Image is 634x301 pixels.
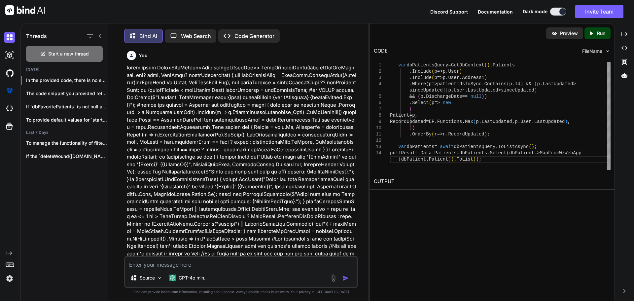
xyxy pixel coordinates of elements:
span: Data [420,150,432,156]
img: darkAi-studio [4,50,15,61]
span: . [462,119,465,124]
span: EF [429,119,434,124]
img: attachment [330,274,337,282]
img: chevron down [605,48,611,54]
button: Invite Team [575,5,623,18]
p: If the `deleteWound([DOMAIN_NAME])` function is not being... [26,153,108,160]
img: premium [4,85,15,96]
span: > [573,81,576,87]
span: ) [534,88,537,93]
span: => [437,75,442,80]
span: dbPatients [406,144,434,149]
span: r [442,132,445,137]
span: LastUpdated [481,119,512,124]
span: . [409,75,412,80]
span: . [418,150,420,156]
span: . [512,81,514,87]
span: . [434,119,437,124]
div: 12 [374,137,381,144]
span: p [434,69,437,74]
h2: OUTPUT [370,174,615,189]
span: p [412,113,415,118]
span: } [409,125,412,131]
span: Documentation [478,9,513,15]
p: GPT-4o min.. [179,275,207,281]
span: . [445,75,448,80]
span: Id [515,81,520,87]
span: GetDbContext [451,62,484,68]
span: . [465,88,468,93]
span: Include [412,69,432,74]
h2: Last 7 Days [21,130,108,135]
span: r [434,132,437,137]
span: ( [507,81,509,87]
button: Discord Support [430,8,468,15]
span: Max [465,119,473,124]
span: . [479,119,481,124]
p: In the provided code, there is no explic... [26,77,108,84]
span: , [512,119,514,124]
span: . [459,75,462,80]
div: 10 [374,125,381,131]
span: = [434,144,437,149]
span: ) [484,94,487,99]
span: Include [412,75,432,80]
span: || [442,88,448,93]
span: > [498,88,501,93]
img: darkChat [4,32,15,43]
div: 9 [374,119,381,125]
div: 5 [374,94,381,100]
span: null [470,94,481,99]
span: ( [473,119,476,124]
span: => [437,132,442,137]
span: Patient [390,113,409,118]
span: ( [426,81,429,87]
span: . [426,157,429,162]
span: ) [565,119,567,124]
span: Dark mode [523,8,547,15]
span: ) [484,75,487,80]
span: . [490,62,492,68]
span: sinceUpdated [501,88,534,93]
img: GPT-4o mini [169,275,176,281]
span: dbPatientsQuery [454,144,495,149]
span: FileName [582,48,602,55]
span: => [432,81,437,87]
span: . [481,81,484,87]
span: ( [432,132,434,137]
span: . [540,81,542,87]
span: DischargeDate [426,94,462,99]
span: ; [479,157,481,162]
span: dbPatients [459,150,487,156]
img: preview [551,30,557,36]
img: cloudideIcon [4,103,15,114]
p: The code snippet you provided retrieves ... [26,90,108,97]
p: Run [597,30,605,37]
span: . [409,81,412,87]
div: 13 [374,144,381,150]
span: LastUpdated [543,81,573,87]
p: To provide default values for `startDate... [26,117,108,123]
span: ) [448,157,451,162]
span: OrderBy [412,132,432,137]
span: = [456,150,459,156]
span: p [509,81,512,87]
p: Code Generator [234,32,274,40]
h1: Threads [26,32,47,40]
span: Patient [429,157,448,162]
div: 6 [374,100,381,106]
p: To manage the functionality of filtering patient... [26,140,108,146]
span: Select [412,100,429,105]
span: Patients [434,150,456,156]
span: var [398,62,406,68]
span: ; [487,132,490,137]
span: ( [529,144,531,149]
span: ) [481,94,484,99]
span: = [426,119,429,124]
p: Preview [560,30,578,37]
div: 7 [374,106,381,112]
div: 3 [374,75,381,81]
img: githubDark [4,67,15,79]
span: ) [520,81,523,87]
p: Bind AI [139,32,157,40]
